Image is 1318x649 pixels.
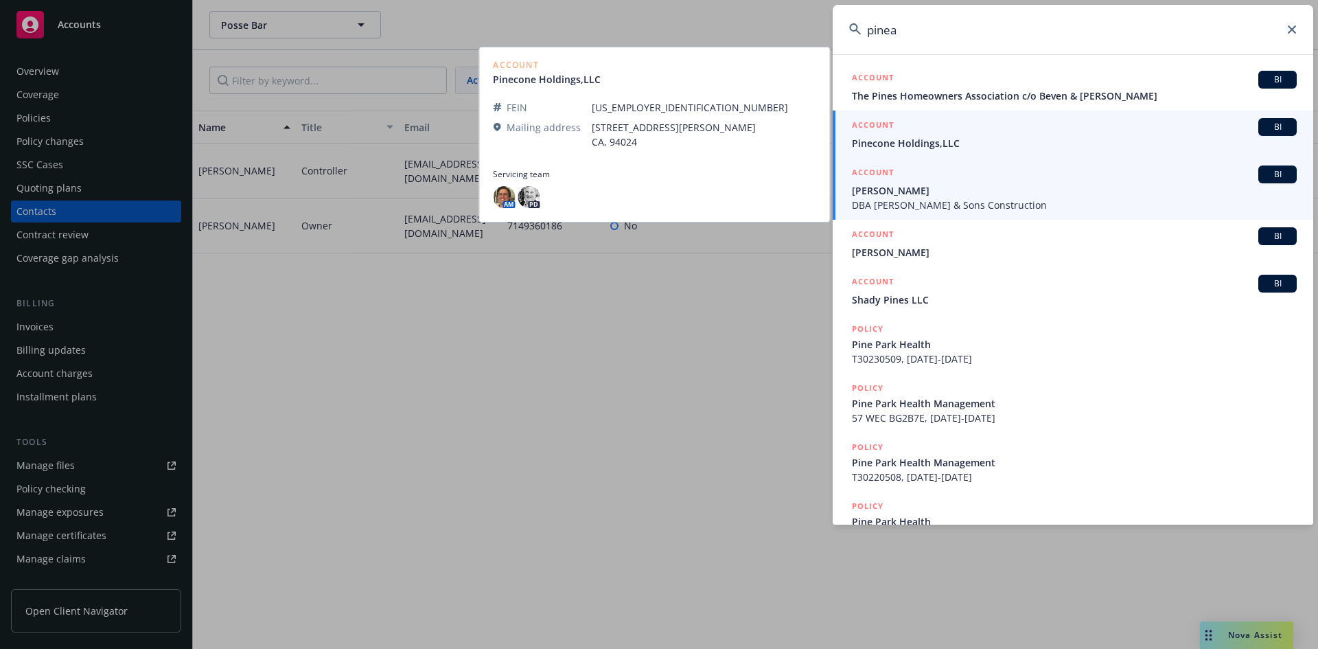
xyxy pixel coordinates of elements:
h5: POLICY [852,322,883,336]
span: T30220508, [DATE]-[DATE] [852,470,1297,484]
a: POLICYPine Park Health ManagementT30220508, [DATE]-[DATE] [833,433,1313,492]
h5: POLICY [852,499,883,513]
h5: POLICY [852,440,883,454]
span: DBA [PERSON_NAME] & Sons Construction [852,198,1297,212]
span: [PERSON_NAME] [852,245,1297,260]
span: Shady Pines LLC [852,293,1297,307]
span: T30230509, [DATE]-[DATE] [852,352,1297,366]
span: BI [1264,230,1291,242]
h5: POLICY [852,381,883,395]
a: ACCOUNTBIPinecone Holdings,LLC [833,111,1313,158]
span: Pinecone Holdings,LLC [852,136,1297,150]
a: ACCOUNTBI[PERSON_NAME]DBA [PERSON_NAME] & Sons Construction [833,158,1313,220]
a: ACCOUNTBI[PERSON_NAME] [833,220,1313,267]
a: ACCOUNTBIThe Pines Homeowners Association c/o Beven & [PERSON_NAME] [833,63,1313,111]
span: BI [1264,121,1291,133]
h5: ACCOUNT [852,227,894,244]
a: POLICYPine Park HealthT30230509, [DATE]-[DATE] [833,315,1313,374]
h5: ACCOUNT [852,118,894,135]
input: Search... [833,5,1313,54]
span: BI [1264,277,1291,290]
span: BI [1264,168,1291,181]
span: [PERSON_NAME] [852,183,1297,198]
span: Pine Park Health Management [852,396,1297,411]
span: Pine Park Health [852,514,1297,529]
span: 57 WEC BG2B7E, [DATE]-[DATE] [852,411,1297,425]
h5: ACCOUNT [852,166,894,182]
span: The Pines Homeowners Association c/o Beven & [PERSON_NAME] [852,89,1297,103]
span: Pine Park Health Management [852,455,1297,470]
span: BI [1264,73,1291,86]
h5: ACCOUNT [852,71,894,87]
a: ACCOUNTBIShady Pines LLC [833,267,1313,315]
a: POLICYPine Park Health Management57 WEC BG2B7E, [DATE]-[DATE] [833,374,1313,433]
span: Pine Park Health [852,337,1297,352]
a: POLICYPine Park Health [833,492,1313,551]
h5: ACCOUNT [852,275,894,291]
